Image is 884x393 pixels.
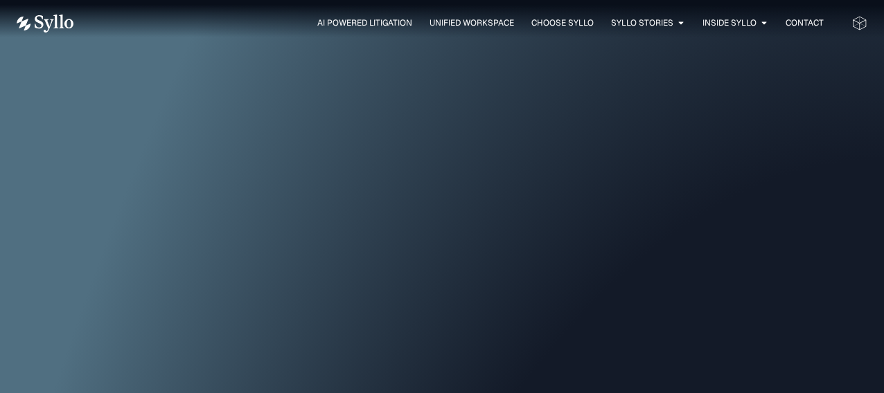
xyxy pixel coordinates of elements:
img: Vector [17,15,73,33]
a: AI Powered Litigation [317,17,412,29]
a: Syllo Stories [611,17,673,29]
a: Inside Syllo [702,17,757,29]
a: Contact [786,17,824,29]
nav: Menu [101,17,824,30]
a: Choose Syllo [531,17,594,29]
a: Unified Workspace [430,17,514,29]
div: Menu Toggle [101,17,824,30]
